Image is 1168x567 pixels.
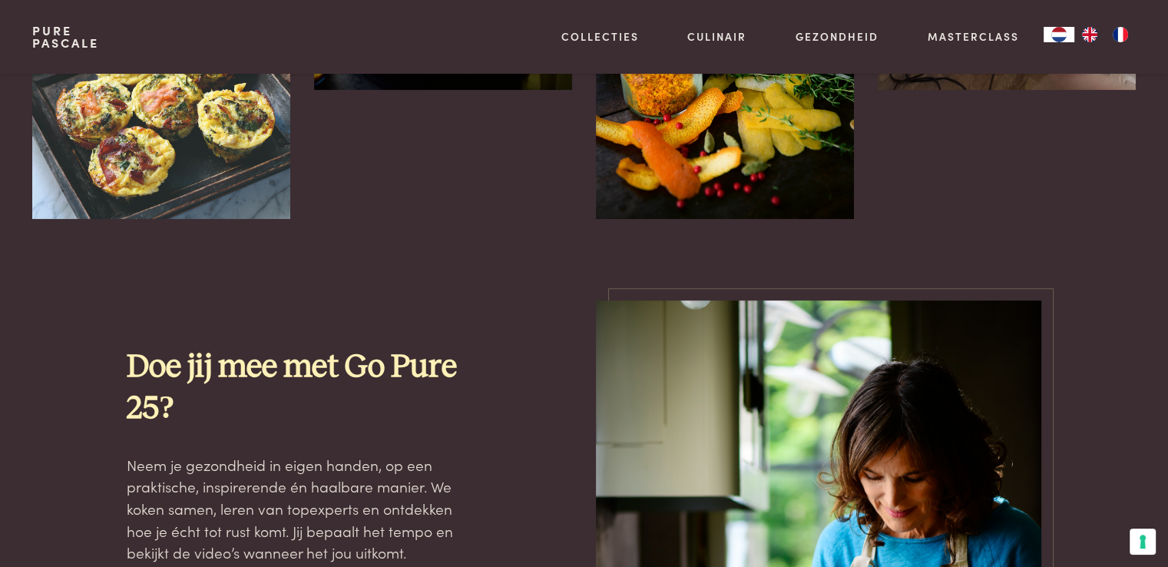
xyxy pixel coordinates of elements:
[1074,27,1105,42] a: EN
[127,454,478,564] p: Neem je gezondheid in eigen handen, op een praktische, inspirerende én haalbare manier. We koken ...
[1044,27,1074,42] a: NL
[1044,27,1136,42] aside: Language selected: Nederlands
[127,351,457,424] strong: Doe jij mee met Go Pure 25?
[1074,27,1136,42] ul: Language list
[687,28,746,45] a: Culinair
[32,25,99,49] a: PurePascale
[1130,529,1156,555] button: Uw voorkeuren voor toestemming voor trackingtechnologieën
[1105,27,1136,42] a: FR
[928,28,1019,45] a: Masterclass
[796,28,878,45] a: Gezondheid
[561,28,639,45] a: Collecties
[1044,27,1074,42] div: Language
